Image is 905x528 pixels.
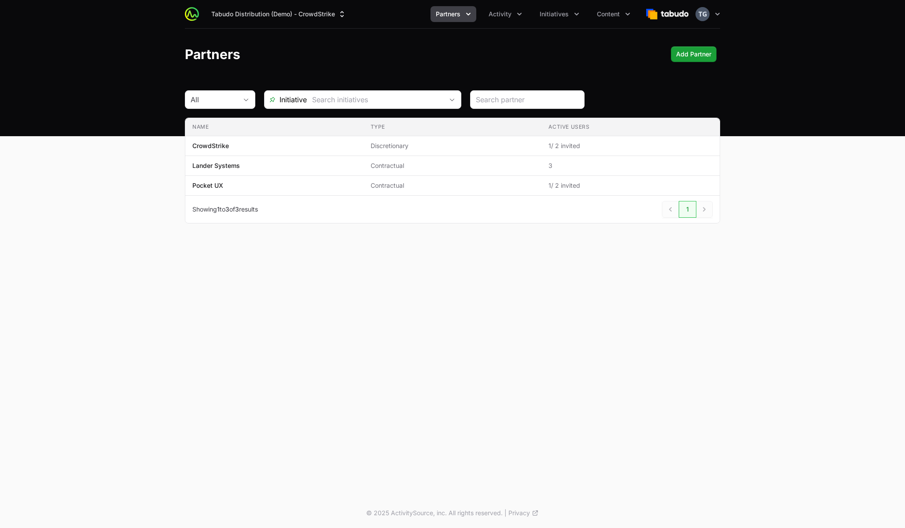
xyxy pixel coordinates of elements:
[206,6,352,22] div: Supplier switch menu
[265,94,307,105] span: Initiative
[483,6,527,22] div: Activity menu
[597,10,620,19] span: Content
[192,161,240,170] p: Lander Systems
[371,181,535,190] span: Contractual
[192,205,258,214] p: Showing to of results
[534,6,585,22] div: Initiatives menu
[192,141,229,150] p: CrowdStrike
[548,161,713,170] span: 3
[592,6,636,22] button: Content
[185,7,199,21] img: ActivitySource
[371,161,535,170] span: Contractual
[671,46,717,62] button: Add Partner
[646,5,688,23] img: Tabudo Distribution (Demo)
[436,10,460,19] span: Partners
[489,10,511,19] span: Activity
[235,205,239,213] span: 3
[199,6,636,22] div: Main navigation
[430,6,476,22] button: Partners
[679,201,696,218] a: 1
[206,6,352,22] button: Tabudo Distribution (Demo) - CrowdStrike
[366,509,503,517] p: © 2025 ActivitySource, inc. All rights reserved.
[548,141,713,150] span: 1 / 2 invited
[540,10,569,19] span: Initiatives
[192,181,223,190] p: Pocket UX
[430,6,476,22] div: Partners menu
[185,46,240,62] h1: Partners
[225,205,229,213] span: 3
[364,118,542,136] th: Type
[191,94,237,105] div: All
[671,46,717,62] div: Primary actions
[476,94,579,105] input: Search partner
[508,509,539,517] a: Privacy
[217,205,220,213] span: 1
[541,118,720,136] th: Active Users
[695,7,710,21] img: Timothy Greig
[548,181,713,190] span: 1 / 2 invited
[534,6,585,22] button: Initiatives
[185,91,255,108] button: All
[676,49,711,59] span: Add Partner
[307,91,443,108] input: Search initiatives
[443,91,461,108] div: Open
[592,6,636,22] div: Content menu
[185,118,364,136] th: Name
[483,6,527,22] button: Activity
[504,509,507,517] span: |
[371,141,535,150] span: Discretionary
